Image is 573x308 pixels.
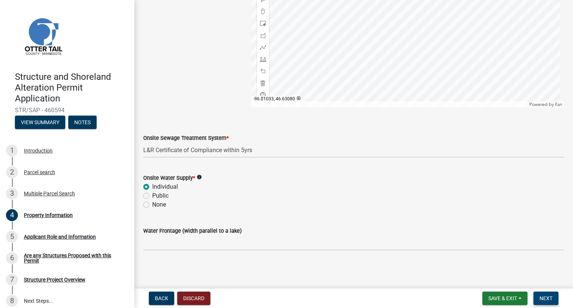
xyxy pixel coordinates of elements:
button: Notes [68,116,97,129]
label: Individual [152,182,178,191]
button: Save & Exit [482,292,527,305]
div: Powered by [527,101,564,107]
a: Esri [555,102,562,107]
h4: Structure and Shoreland Alteration Permit Application [15,72,128,104]
button: View Summary [15,116,65,129]
div: Parcel search [24,170,55,175]
div: 5 [6,231,18,243]
label: None [152,200,166,209]
i: info [197,175,202,180]
label: Onsite Water Supply [143,176,195,181]
div: 1 [6,145,18,157]
label: Water Frontage (width parallel to a lake) [143,229,242,234]
div: Applicant Role and Information [24,234,96,239]
span: Next [539,295,552,301]
button: Back [149,292,174,305]
div: Property Information [24,213,73,218]
wm-modal-confirm: Summary [15,120,65,126]
wm-modal-confirm: Notes [68,120,97,126]
div: 2 [6,166,18,178]
div: Structure Project Overview [24,277,85,282]
span: STR/SAP - 460594 [15,107,119,114]
div: 6 [6,252,18,264]
button: Next [533,292,558,305]
div: Introduction [24,148,53,153]
div: Are any Structures Proposed with this Permit [24,253,122,263]
span: Save & Exit [488,295,517,301]
label: Onsite Sewage Treatment System [143,136,229,141]
span: Back [155,295,168,301]
img: Otter Tail County, Minnesota [15,8,71,64]
div: 4 [6,209,18,221]
div: 8 [6,295,18,307]
div: Multiple Parcel Search [24,191,75,196]
div: 3 [6,188,18,199]
label: Public [152,191,169,200]
button: Discard [177,292,210,305]
div: 7 [6,274,18,286]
